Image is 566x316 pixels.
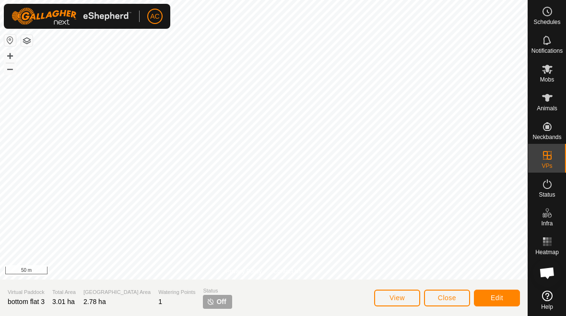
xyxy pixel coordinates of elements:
[216,297,226,307] span: Off
[203,287,232,295] span: Status
[83,298,106,305] span: 2.78 ha
[474,290,520,306] button: Edit
[542,163,552,169] span: VPs
[158,288,195,296] span: Watering Points
[535,249,559,255] span: Heatmap
[438,294,456,302] span: Close
[532,134,561,140] span: Neckbands
[83,288,151,296] span: [GEOGRAPHIC_DATA] Area
[207,298,214,305] img: turn-off
[4,63,16,74] button: –
[52,298,75,305] span: 3.01 ha
[226,267,262,276] a: Privacy Policy
[389,294,405,302] span: View
[491,294,503,302] span: Edit
[539,192,555,198] span: Status
[4,50,16,62] button: +
[52,288,76,296] span: Total Area
[533,19,560,25] span: Schedules
[4,35,16,46] button: Reset Map
[150,12,159,22] span: AC
[537,105,557,111] span: Animals
[533,258,562,287] div: Open chat
[21,35,33,47] button: Map Layers
[12,8,131,25] img: Gallagher Logo
[541,304,553,310] span: Help
[273,267,302,276] a: Contact Us
[8,298,45,305] span: bottom flat 3
[8,288,45,296] span: Virtual Paddock
[374,290,420,306] button: View
[540,77,554,82] span: Mobs
[424,290,470,306] button: Close
[158,298,162,305] span: 1
[528,287,566,314] a: Help
[531,48,563,54] span: Notifications
[541,221,553,226] span: Infra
